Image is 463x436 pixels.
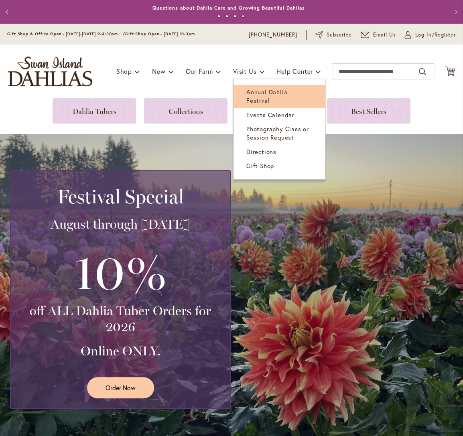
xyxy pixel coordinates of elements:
h3: off ALL Dahlia Tuber Orders for 2026 [20,303,220,335]
a: [PHONE_NUMBER] [249,31,297,39]
button: 2 of 4 [225,15,228,18]
span: Gift Shop Open - [DATE] 10-3pm [125,31,195,37]
button: 4 of 4 [242,15,244,18]
button: Next [447,4,463,20]
a: store logo [8,57,92,86]
span: New [152,67,165,75]
span: Subscribe [327,31,352,39]
a: Email Us [361,31,396,39]
button: 3 of 4 [234,15,236,18]
h3: 10% [20,240,220,303]
span: Our Farm [185,67,213,75]
span: Gift Shop [246,162,274,170]
span: Email Us [373,31,396,39]
h3: August through [DATE] [20,216,220,232]
button: 1 of 4 [217,15,220,18]
span: Events Calendar [246,111,294,119]
span: Annual Dahlia Festival [246,88,287,104]
span: Gift Shop & Office Open - [DATE]-[DATE] 9-4:30pm / [7,31,125,37]
h3: Online ONLY. [20,343,220,359]
h2: Festival Special [20,185,220,208]
span: Photography Class or Session Request [246,125,309,141]
a: Questions about Dahlia Care and Growing Beautiful Dahlias [152,5,305,11]
span: Help Center [276,67,313,75]
span: Order Now [106,383,136,392]
span: Directions [246,148,276,156]
span: Visit Us [233,67,256,75]
a: Log In/Register [404,31,456,39]
span: Shop [116,67,132,75]
a: Order Now [87,377,154,398]
span: Log In/Register [415,31,456,39]
a: Subscribe [315,31,352,39]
